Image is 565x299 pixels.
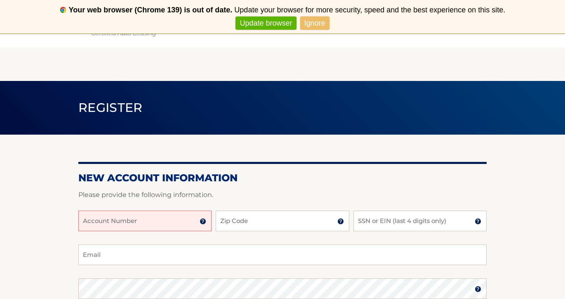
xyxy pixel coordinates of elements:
a: Ignore [300,17,330,30]
input: Account Number [78,211,212,231]
input: SSN or EIN (last 4 digits only) [353,211,487,231]
a: Update browser [235,17,296,30]
p: Please provide the following information. [78,189,487,201]
img: tooltip.svg [200,218,206,225]
span: Register [78,100,143,115]
img: tooltip.svg [337,218,344,225]
h2: New Account Information [78,172,487,184]
img: tooltip.svg [475,218,481,225]
input: Zip Code [216,211,349,231]
span: Update your browser for more security, speed and the best experience on this site. [234,6,505,14]
input: Email [78,244,487,265]
img: tooltip.svg [475,286,481,292]
b: Your web browser (Chrome 139) is out of date. [69,6,233,14]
